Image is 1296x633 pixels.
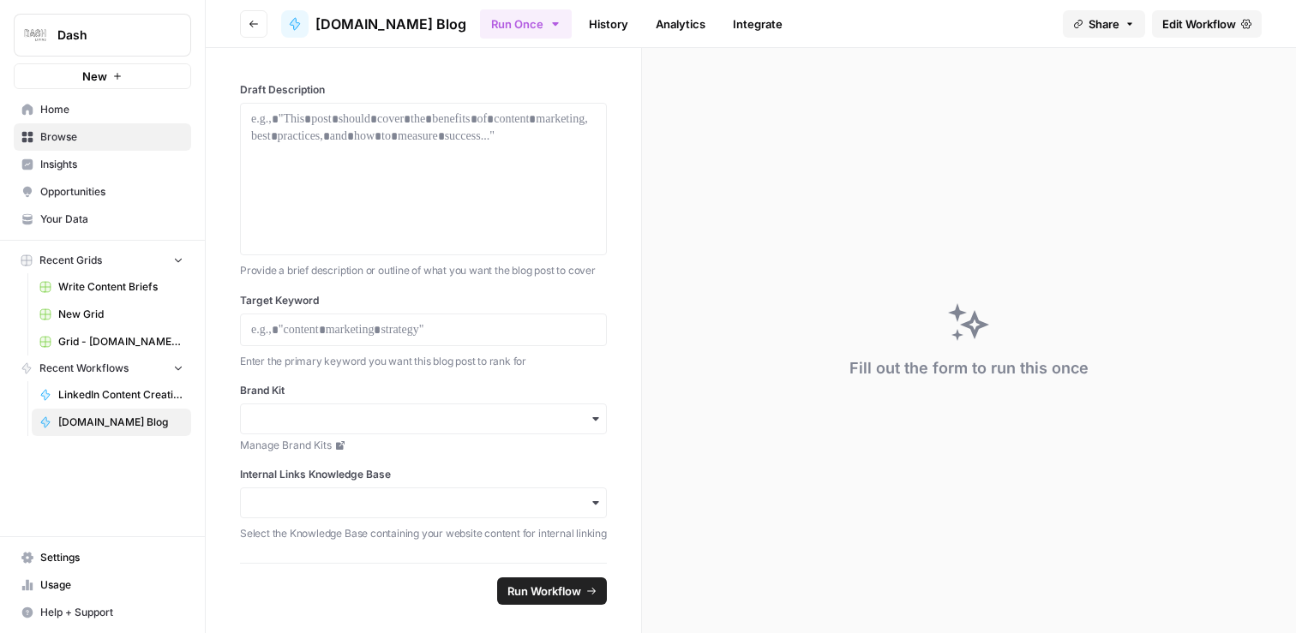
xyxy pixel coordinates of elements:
[14,355,191,381] button: Recent Workflows
[1162,15,1236,33] span: Edit Workflow
[507,582,581,600] span: Run Workflow
[58,307,183,322] span: New Grid
[39,253,102,268] span: Recent Grids
[579,10,639,38] a: History
[58,334,183,349] span: Grid - [DOMAIN_NAME] Blog
[32,301,191,328] a: New Grid
[240,383,607,398] label: Brand Kit
[14,571,191,599] a: Usage
[14,599,191,626] button: Help + Support
[315,14,466,34] span: [DOMAIN_NAME] Blog
[240,467,607,482] label: Internal Links Knowledge Base
[240,262,607,279] p: Provide a brief description or outline of what you want the blog post to cover
[240,438,607,453] a: Manage Brand Kits
[40,102,183,117] span: Home
[240,293,607,308] label: Target Keyword
[58,387,183,403] span: LinkedIn Content Creation
[240,82,607,98] label: Draft Description
[40,605,183,620] span: Help + Support
[32,328,191,355] a: Grid - [DOMAIN_NAME] Blog
[14,96,191,123] a: Home
[39,361,129,376] span: Recent Workflows
[14,248,191,273] button: Recent Grids
[14,14,191,57] button: Workspace: Dash
[1152,10,1262,38] a: Edit Workflow
[82,68,107,85] span: New
[40,550,183,565] span: Settings
[14,151,191,178] a: Insights
[32,409,191,436] a: [DOMAIN_NAME] Blog
[40,157,183,172] span: Insights
[32,273,191,301] a: Write Content Briefs
[14,206,191,233] a: Your Data
[480,9,572,39] button: Run Once
[645,10,716,38] a: Analytics
[1089,15,1119,33] span: Share
[40,129,183,145] span: Browse
[1063,10,1145,38] button: Share
[40,577,183,593] span: Usage
[240,353,607,370] p: Enter the primary keyword you want this blog post to rank for
[40,184,183,200] span: Opportunities
[723,10,793,38] a: Integrate
[14,178,191,206] a: Opportunities
[14,123,191,151] a: Browse
[14,63,191,89] button: New
[281,10,466,38] a: [DOMAIN_NAME] Blog
[57,27,161,44] span: Dash
[497,577,607,605] button: Run Workflow
[20,20,51,51] img: Dash Logo
[849,356,1089,380] div: Fill out the form to run this once
[32,381,191,409] a: LinkedIn Content Creation
[240,525,607,542] p: Select the Knowledge Base containing your website content for internal linking
[58,279,183,295] span: Write Content Briefs
[40,212,183,227] span: Your Data
[14,544,191,571] a: Settings
[58,415,183,430] span: [DOMAIN_NAME] Blog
